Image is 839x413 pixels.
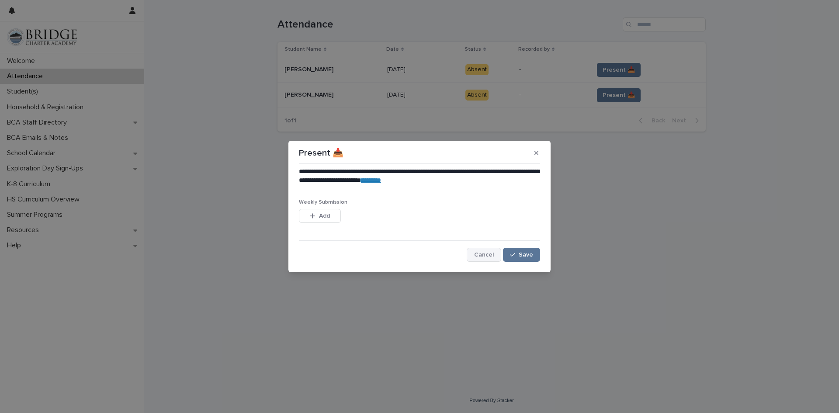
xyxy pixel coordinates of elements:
[299,209,341,223] button: Add
[519,252,533,258] span: Save
[319,213,330,219] span: Add
[474,252,494,258] span: Cancel
[299,148,343,158] p: Present 📥
[503,248,540,262] button: Save
[467,248,501,262] button: Cancel
[299,200,347,205] span: Weekly Submission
